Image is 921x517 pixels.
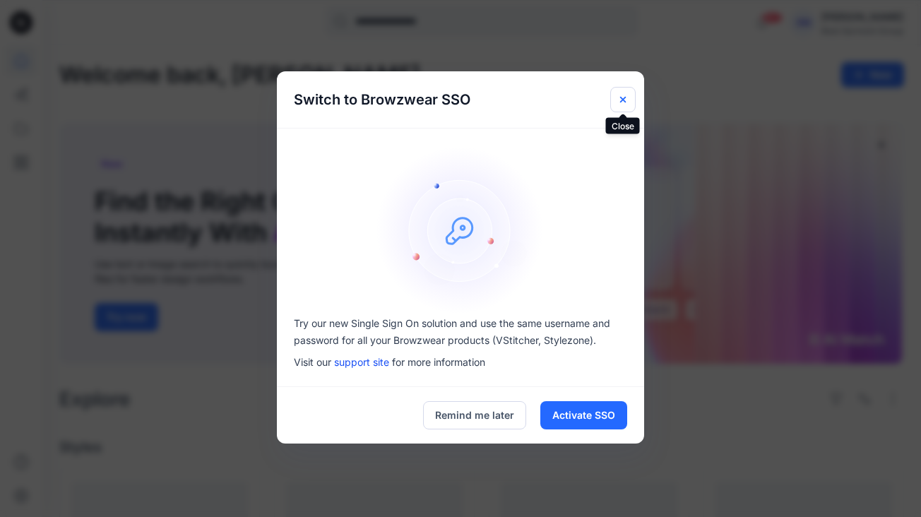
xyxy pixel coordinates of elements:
[277,71,487,128] h5: Switch to Browzwear SSO
[294,315,627,349] p: Try our new Single Sign On solution and use the same username and password for all your Browzwear...
[334,356,389,368] a: support site
[294,355,627,369] p: Visit our for more information
[423,401,526,429] button: Remind me later
[610,87,636,112] button: Close
[376,145,545,315] img: onboarding-sz2.1ef2cb9c.svg
[540,401,627,429] button: Activate SSO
